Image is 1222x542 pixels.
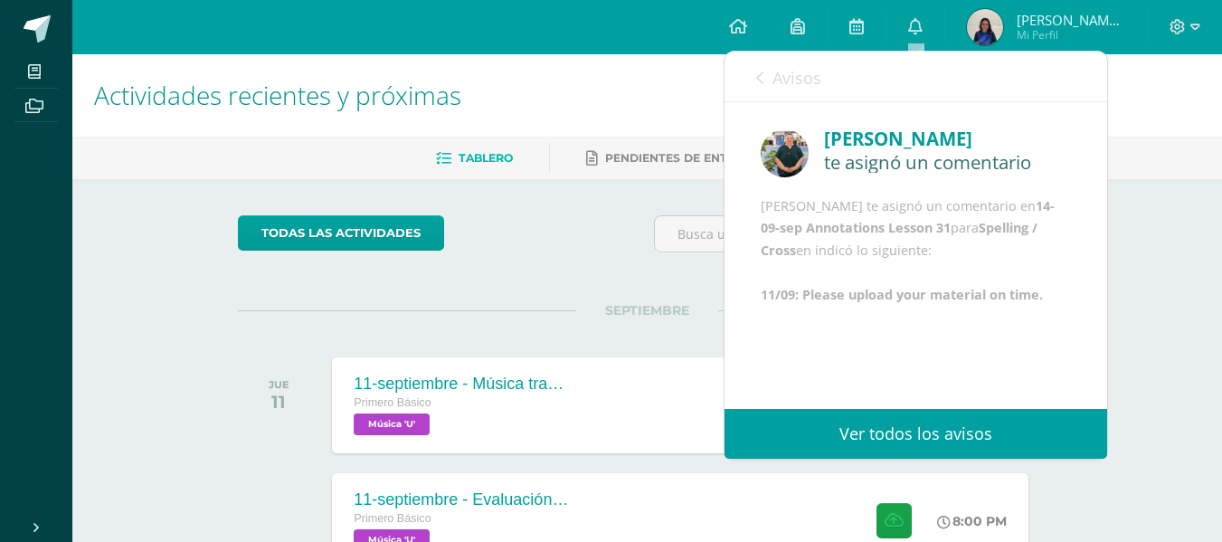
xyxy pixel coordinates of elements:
span: Tablero [459,151,513,165]
span: [PERSON_NAME] [PERSON_NAME] [1017,11,1125,29]
div: JUE [269,378,289,391]
img: d3b263647c2d686994e508e2c9b90e59.png [761,129,809,177]
b: 11/09: Please upload your material on time. [761,286,1043,303]
a: todas las Actividades [238,215,444,251]
a: Pendientes de entrega [586,144,760,173]
a: Tablero [436,144,513,173]
span: Pendientes de entrega [605,151,760,165]
img: 2704aaa29d1fe1aee5d09515aa75023f.png [967,9,1003,45]
span: Primero Básico [354,512,431,525]
span: Mi Perfil [1017,27,1125,43]
span: Avisos [772,67,821,89]
div: 11-septiembre - Evaluación de la participación [354,490,571,509]
div: 11 [269,391,289,413]
div: te asignó un comentario [824,152,1071,172]
span: Primero Básico [354,396,431,409]
input: Busca una actividad próxima aquí... [655,216,1056,252]
span: Música 'U' [354,414,430,435]
div: 8:00 PM [937,513,1007,529]
div: [PERSON_NAME] te asignó un comentario en para en indicó lo siguiente: [761,195,1071,306]
div: [PERSON_NAME] [824,125,1071,153]
span: SEPTIEMBRE [576,302,718,319]
b: Spelling / Cross [761,219,1037,258]
a: Ver todos los avisos [725,409,1107,459]
div: 11-septiembre - Música tradicional de [GEOGRAPHIC_DATA] [354,375,571,394]
span: Actividades recientes y próximas [94,78,461,112]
